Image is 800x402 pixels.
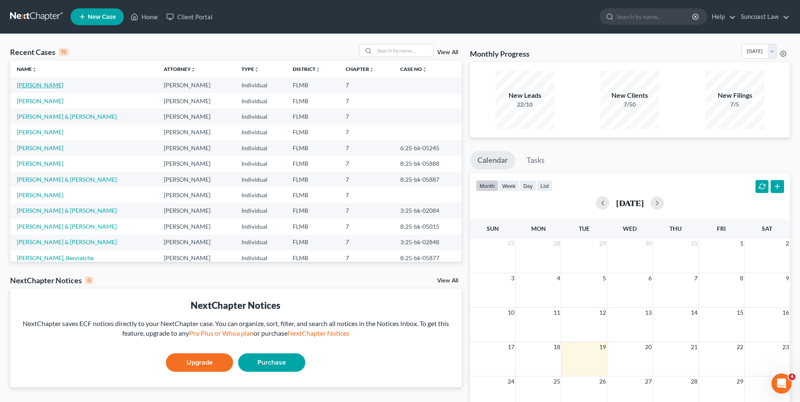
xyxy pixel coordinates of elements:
a: Case Nounfold_more [400,66,427,72]
span: 5 [602,273,607,283]
td: FLMB [286,93,339,109]
i: unfold_more [254,67,259,72]
span: 21 [690,342,698,352]
td: Individual [235,187,286,203]
span: 29 [736,376,744,386]
span: 11 [553,308,561,318]
td: 7 [339,140,393,156]
span: 30 [644,238,653,248]
td: FLMB [286,250,339,266]
td: [PERSON_NAME] [157,109,235,124]
td: Individual [235,93,286,109]
a: [PERSON_NAME], Bennatche [17,254,94,261]
td: [PERSON_NAME] [157,93,235,109]
span: 20 [644,342,653,352]
td: Individual [235,172,286,187]
a: Chapterunfold_more [346,66,374,72]
a: [PERSON_NAME] [17,144,63,151]
span: 28 [553,238,561,248]
td: 8:25-bk-05877 [393,250,462,266]
a: Help [708,9,736,24]
td: Individual [235,125,286,140]
td: Individual [235,203,286,219]
td: FLMB [286,203,339,219]
span: 18 [553,342,561,352]
div: New Filings [706,91,764,100]
div: NextChapter saves ECF notices directly to your NextChapter case. You can organize, sort, filter, ... [17,319,455,338]
span: 25 [553,376,561,386]
span: 7 [693,273,698,283]
span: 6 [648,273,653,283]
span: 10 [507,308,515,318]
td: FLMB [286,125,339,140]
a: Client Portal [162,9,217,24]
a: NextChapter Notices [288,329,349,337]
a: Home [126,9,162,24]
span: 29 [598,238,607,248]
td: FLMB [286,156,339,171]
td: Individual [235,109,286,124]
i: unfold_more [32,67,37,72]
td: Individual [235,250,286,266]
td: [PERSON_NAME] [157,219,235,234]
span: Sun [487,225,499,232]
span: 1 [739,238,744,248]
td: 7 [339,172,393,187]
span: 31 [690,238,698,248]
span: Wed [623,225,637,232]
span: 8 [739,273,744,283]
td: 7 [339,203,393,219]
td: Individual [235,156,286,171]
td: [PERSON_NAME] [157,156,235,171]
span: Tue [579,225,590,232]
i: unfold_more [315,67,320,72]
a: Upgrade [166,353,233,372]
td: 7 [339,109,393,124]
a: Suncoast Law [737,9,790,24]
a: Typeunfold_more [241,66,259,72]
div: 0 [85,277,93,284]
div: 7/50 [601,100,659,109]
i: unfold_more [191,67,196,72]
a: Pro Plus or Whoa plan [189,329,254,337]
a: [PERSON_NAME] & [PERSON_NAME] [17,223,117,230]
div: Recent Cases [10,47,68,57]
span: 12 [598,308,607,318]
a: Districtunfold_more [293,66,320,72]
h2: [DATE] [616,198,644,207]
td: 8:25-bk-05015 [393,219,462,234]
a: [PERSON_NAME] [17,191,63,198]
button: week [498,180,519,191]
a: Tasks [519,151,552,170]
span: 23 [782,342,790,352]
span: Fri [717,225,726,232]
span: New Case [88,14,116,20]
h3: Monthly Progress [470,49,530,59]
div: 22/10 [496,100,554,109]
button: month [476,180,498,191]
a: [PERSON_NAME] & [PERSON_NAME] [17,176,117,183]
span: 22 [736,342,744,352]
span: 2 [785,238,790,248]
td: FLMB [286,187,339,203]
td: 7 [339,219,393,234]
a: Nameunfold_more [17,66,37,72]
span: 24 [507,376,515,386]
span: 4 [556,273,561,283]
span: 26 [598,376,607,386]
a: [PERSON_NAME] & [PERSON_NAME] [17,113,117,120]
div: New Leads [496,91,554,100]
a: [PERSON_NAME] [17,81,63,89]
span: 3 [510,273,515,283]
td: 7 [339,93,393,109]
td: 7 [339,77,393,93]
span: Thu [669,225,682,232]
td: 7 [339,250,393,266]
td: FLMB [286,77,339,93]
div: New Clients [601,91,659,100]
span: 28 [690,376,698,386]
td: 3:25-bk-02848 [393,235,462,250]
td: FLMB [286,235,339,250]
a: [PERSON_NAME] [17,97,63,104]
input: Search by name... [616,9,693,24]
